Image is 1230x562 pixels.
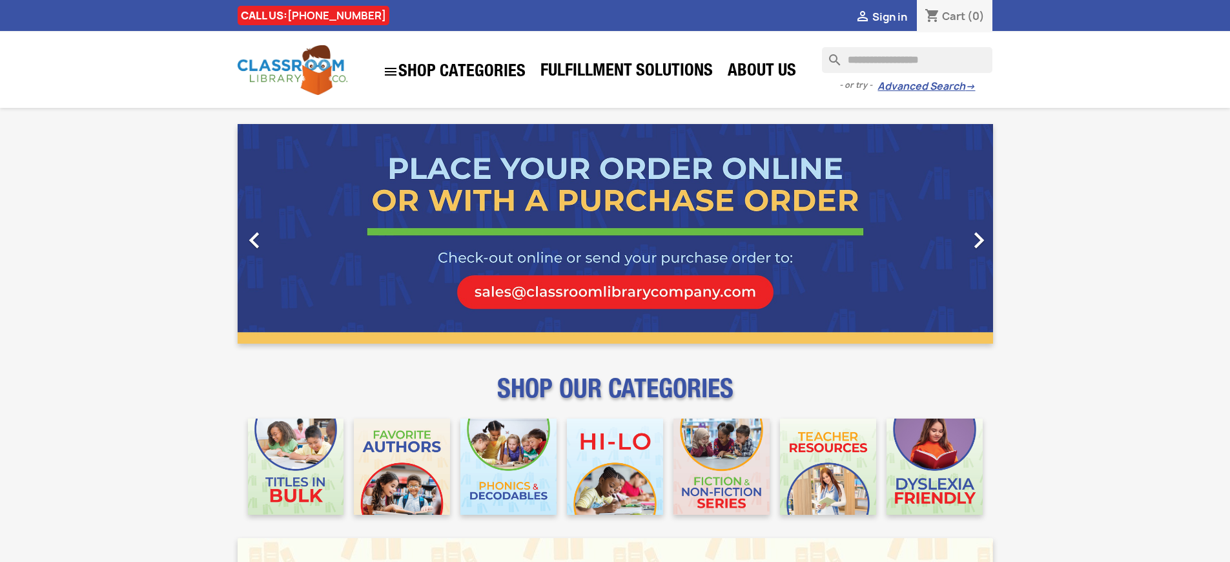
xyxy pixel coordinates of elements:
div: CALL US: [238,6,389,25]
a: Previous [238,124,351,344]
span: → [965,80,975,93]
ul: Carousel container [238,124,993,344]
span: Sign in [872,10,907,24]
i:  [238,224,271,256]
a: [PHONE_NUMBER] [287,8,386,23]
i: shopping_cart [925,9,940,25]
img: CLC_Teacher_Resources_Mobile.jpg [780,419,876,515]
i:  [963,224,995,256]
p: SHOP OUR CATEGORIES [238,385,993,408]
a:  Sign in [855,10,907,24]
a: SHOP CATEGORIES [376,57,532,86]
i:  [383,64,398,79]
i: search [822,47,837,63]
a: About Us [721,59,803,85]
span: - or try - [839,79,877,92]
span: Cart [942,9,965,23]
img: CLC_HiLo_Mobile.jpg [567,419,663,515]
img: CLC_Favorite_Authors_Mobile.jpg [354,419,450,515]
img: Classroom Library Company [238,45,347,95]
i:  [855,10,870,25]
a: Advanced Search→ [877,80,975,93]
a: Fulfillment Solutions [534,59,719,85]
span: (0) [967,9,985,23]
img: CLC_Phonics_And_Decodables_Mobile.jpg [460,419,557,515]
img: CLC_Dyslexia_Mobile.jpg [887,419,983,515]
input: Search [822,47,992,73]
img: CLC_Bulk_Mobile.jpg [248,419,344,515]
a: Next [879,124,993,344]
img: CLC_Fiction_Nonfiction_Mobile.jpg [673,419,770,515]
